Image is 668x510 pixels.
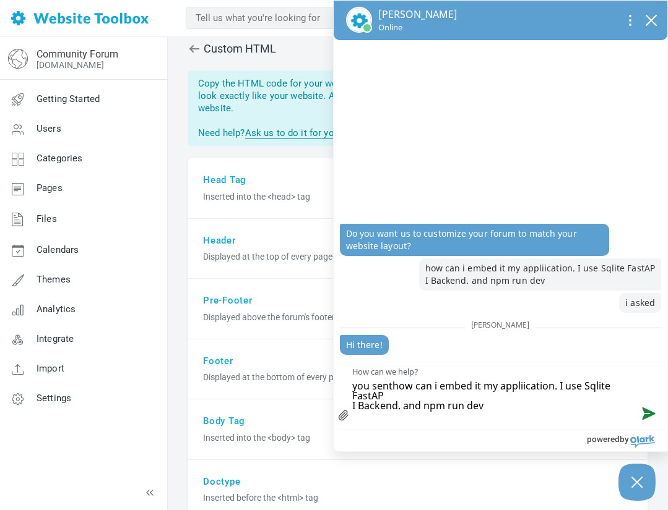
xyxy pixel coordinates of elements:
span: Inserted into the <head> tag [203,190,622,203]
img: Nikhitha's profile picture [346,7,372,33]
span: Custom HTML [188,34,648,64]
a: Ask us to do it for you! [245,127,342,139]
span: Inserted before the <html> tag [203,491,622,504]
span: Analytics [37,304,76,315]
span: Inserted into the <body> tag [203,431,622,444]
span: Pages [37,182,63,193]
a: file upload [334,401,354,430]
input: Tell us what you're looking for [186,7,396,29]
span: Files [37,213,57,224]
span: [PERSON_NAME] [465,317,536,333]
p: Do you want us to customize your forum to match your website layout? [340,224,610,256]
img: globe-icon.png [8,49,28,69]
label: How can we help? [352,367,419,376]
div: Head Tag [188,158,648,219]
a: [DOMAIN_NAME] [37,60,104,70]
p: Online [378,22,458,33]
div: Body Tag [188,399,648,460]
span: Categories [37,153,83,164]
span: powered [587,431,620,447]
p: how can i embed it my appliication. I use Sqlite FastAP I Backend. and npm run dev [419,258,662,291]
a: Powered by Olark [587,430,667,451]
span: Getting Started [37,93,100,104]
span: Calendars [37,244,79,255]
p: [PERSON_NAME] [378,7,458,22]
span: Themes [37,274,71,285]
span: Displayed at the bottom of every page [203,371,622,384]
button: Open chat options menu [619,10,641,30]
span: Settings [37,393,71,404]
p: Hi there! [340,335,389,355]
div: Header [188,219,648,279]
p: i asked [619,293,661,313]
span: Import [37,363,64,374]
span: Displayed above the forum's footer at the bottom of every page [203,311,622,324]
div: Footer [188,339,648,400]
button: Send message [628,397,667,430]
span: by [620,431,629,447]
div: chat [334,40,668,365]
span: Displayed at the top of every page [203,250,622,263]
button: close chatbox [641,11,661,28]
span: Users [37,123,61,134]
button: Close Chatbox [618,464,656,501]
span: Integrate [37,333,74,344]
div: Copy the HTML code for your website layout into your forum's header and footer to make your forum... [188,70,648,146]
a: Community Forum [37,48,118,60]
div: Pre-Footer [188,279,648,339]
